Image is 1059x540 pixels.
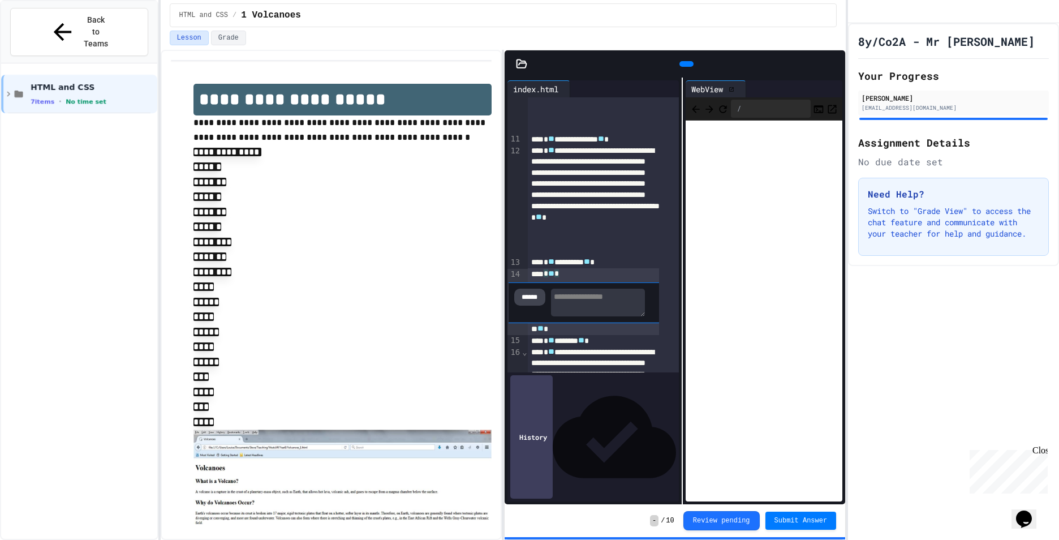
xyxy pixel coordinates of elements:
span: Fold line [522,348,527,357]
button: Lesson [170,31,209,45]
button: Console [813,102,824,115]
span: Submit Answer [774,516,828,525]
span: 10 [666,516,674,525]
div: No due date set [858,155,1049,169]
span: 1 Volcanoes [241,8,301,22]
div: index.html [507,80,570,97]
div: WebView [686,83,729,95]
button: Review pending [683,511,760,530]
span: No time set [66,98,106,105]
div: 14 [507,269,522,336]
span: Back to Teams [83,14,109,50]
div: / [731,100,811,118]
span: Forward [704,101,715,115]
div: 13 [507,257,522,268]
span: • [59,97,61,106]
div: index.html [507,83,564,95]
button: Open in new tab [826,102,838,115]
div: [PERSON_NAME] [862,93,1045,103]
div: [EMAIL_ADDRESS][DOMAIN_NAME] [862,104,1045,112]
iframe: chat widget [1011,495,1048,529]
div: 11 [507,134,522,145]
h2: Your Progress [858,68,1049,84]
h2: Assignment Details [858,135,1049,151]
div: History [510,375,553,499]
span: Back [690,101,701,115]
h1: 8y/Co2A - Mr [PERSON_NAME] [858,33,1035,49]
div: 12 [507,145,522,257]
button: Back to Teams [10,8,148,56]
span: HTML and CSS [31,82,155,92]
h3: Need Help? [868,187,1039,201]
button: Refresh [717,102,729,115]
div: Chat with us now!Close [5,5,78,72]
div: 16 [507,347,522,425]
div: 15 [507,335,522,346]
p: Switch to "Grade View" to access the chat feature and communicate with your teacher for help and ... [868,205,1039,239]
iframe: Web Preview [686,121,842,502]
button: Grade [211,31,246,45]
span: - [650,515,658,526]
div: WebView [686,80,746,97]
iframe: chat widget [965,445,1048,494]
span: / [233,11,236,20]
button: Submit Answer [765,512,837,530]
span: 7 items [31,98,54,105]
span: HTML and CSS [179,11,228,20]
span: / [661,516,665,525]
